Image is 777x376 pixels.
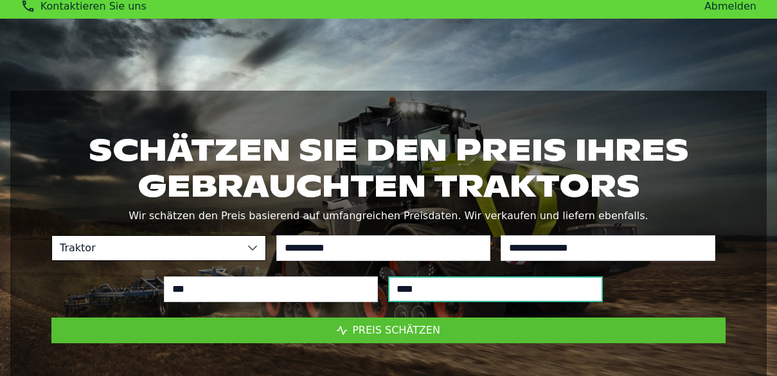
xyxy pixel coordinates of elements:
[52,236,240,260] span: Traktor
[51,207,726,225] p: Wir schätzen den Preis basierend auf umfangreichen Preisdaten. Wir verkaufen und liefern ebenfalls.
[51,132,726,204] h1: Schätzen Sie den Preis Ihres gebrauchten Traktors
[51,318,726,343] button: Preis schätzen
[352,324,440,336] span: Preis schätzen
